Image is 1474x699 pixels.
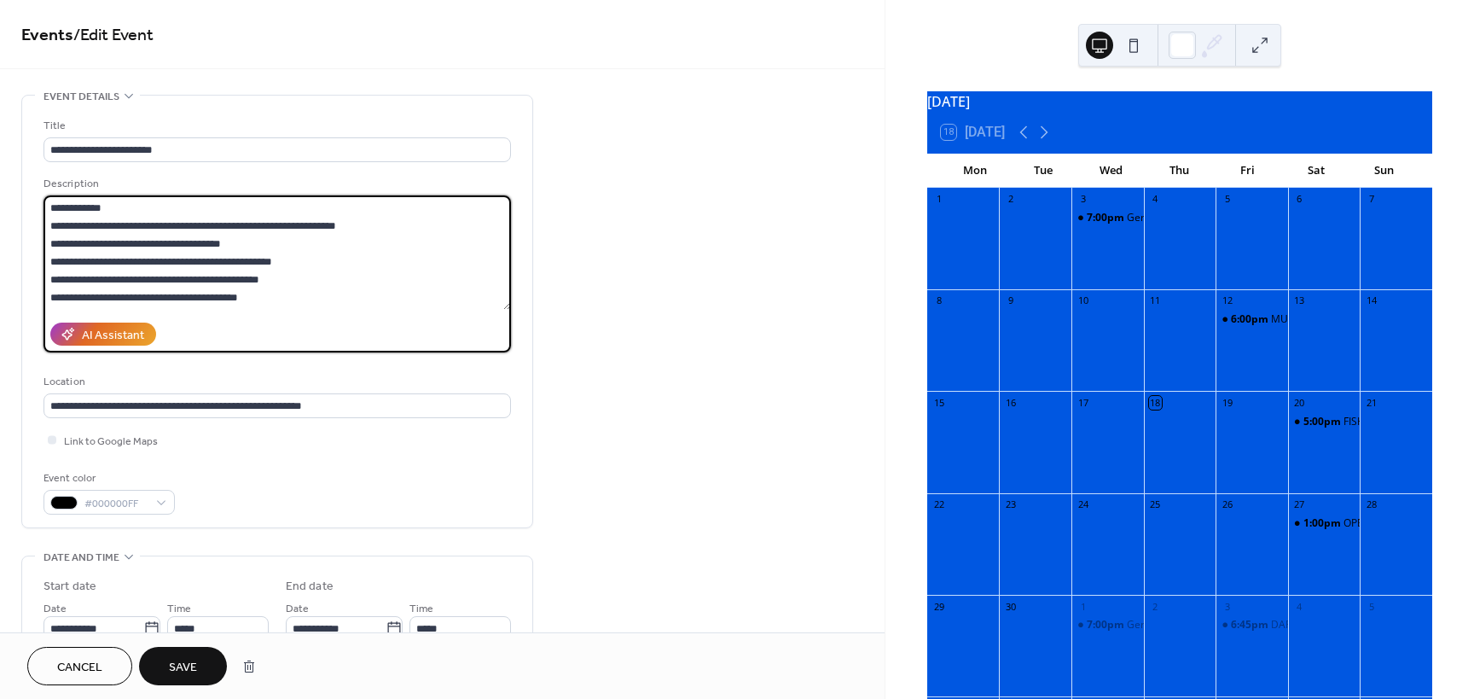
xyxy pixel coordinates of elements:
div: 4 [1293,600,1306,613]
div: 18 [1149,396,1162,409]
div: MUDMEN [1216,312,1288,327]
div: General Meeting for members [1071,618,1144,632]
div: 17 [1076,396,1089,409]
div: 1 [932,193,945,206]
div: 29 [932,600,945,613]
div: FISH AND CHIPS [1288,415,1361,429]
div: MUDMEN [1271,312,1319,327]
div: 2 [1149,600,1162,613]
div: Fri [1214,154,1282,188]
span: Save [169,659,197,677]
span: #000000FF [84,495,148,513]
div: 4 [1149,193,1162,206]
div: 12 [1221,294,1233,307]
div: 5 [1365,600,1378,613]
button: AI Assistant [50,323,156,346]
div: 24 [1076,498,1089,511]
span: 1:00pm [1303,516,1343,531]
div: Start date [44,578,96,596]
span: 5:00pm [1303,415,1343,429]
div: General Meeting for members [1071,211,1144,225]
div: 11 [1149,294,1162,307]
div: 28 [1365,498,1378,511]
div: 22 [932,498,945,511]
div: Event color [44,469,171,487]
div: 19 [1221,396,1233,409]
span: 6:45pm [1231,618,1271,632]
div: 30 [1004,600,1017,613]
div: 13 [1293,294,1306,307]
div: 16 [1004,396,1017,409]
div: OPEN JAM! [1343,516,1395,531]
div: 20 [1293,396,1306,409]
div: Location [44,373,508,391]
span: Date [286,600,309,618]
div: Thu [1146,154,1214,188]
a: Events [21,19,73,52]
span: 7:00pm [1087,618,1127,632]
div: AI Assistant [82,327,144,345]
span: Time [409,600,433,618]
div: 27 [1293,498,1306,511]
div: 3 [1221,600,1233,613]
div: 8 [932,294,945,307]
div: 26 [1221,498,1233,511]
span: Link to Google Maps [64,433,158,451]
div: 23 [1004,498,1017,511]
div: 1 [1076,600,1089,613]
div: Sun [1350,154,1419,188]
div: Description [44,175,508,193]
div: OPEN JAM! [1288,516,1361,531]
div: Wed [1077,154,1146,188]
div: General Meeting for members [1127,211,1272,225]
div: DARTS! [1271,618,1306,632]
div: 15 [932,396,945,409]
div: Sat [1282,154,1350,188]
span: Date and time [44,549,119,567]
div: [DATE] [927,91,1432,112]
div: General Meeting for members [1127,618,1272,632]
span: Event details [44,88,119,106]
button: Cancel [27,647,132,685]
span: 6:00pm [1231,312,1271,327]
div: 25 [1149,498,1162,511]
div: 3 [1076,193,1089,206]
div: 10 [1076,294,1089,307]
div: Title [44,117,508,135]
div: DARTS! [1216,618,1288,632]
span: / Edit Event [73,19,154,52]
div: 21 [1365,396,1378,409]
div: 14 [1365,294,1378,307]
span: Cancel [57,659,102,677]
div: 2 [1004,193,1017,206]
span: 7:00pm [1087,211,1127,225]
div: 5 [1221,193,1233,206]
div: FISH AND CHIPS [1343,415,1421,429]
div: 7 [1365,193,1378,206]
div: 9 [1004,294,1017,307]
span: Time [167,600,191,618]
div: 6 [1293,193,1306,206]
span: Date [44,600,67,618]
div: Mon [941,154,1009,188]
button: Save [139,647,227,685]
div: End date [286,578,334,596]
div: Tue [1009,154,1077,188]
